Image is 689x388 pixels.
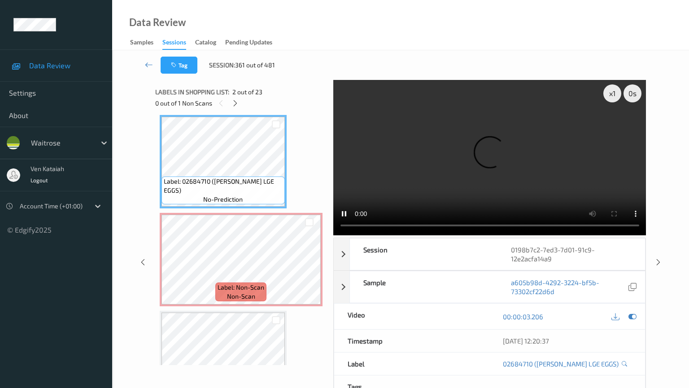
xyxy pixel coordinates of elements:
[162,38,186,50] div: Sessions
[603,84,621,102] div: x 1
[218,283,264,292] span: Label: Non-Scan
[624,84,641,102] div: 0 s
[334,271,646,303] div: Samplea605b98d-4292-3224-bf5b-73302cf22d6d
[350,238,497,270] div: Session
[227,292,255,301] span: non-scan
[155,88,229,97] span: Labels in shopping list:
[334,330,490,352] div: Timestamp
[195,38,216,49] div: Catalog
[503,312,543,321] a: 00:00:03.206
[503,336,632,345] div: [DATE] 12:20:37
[334,238,646,270] div: Session0198b7c2-7ed3-7d01-91c9-12e2acfa14a9
[130,36,162,49] a: Samples
[225,38,272,49] div: Pending Updates
[209,61,235,70] span: Session:
[161,57,197,74] button: Tag
[225,36,281,49] a: Pending Updates
[195,36,225,49] a: Catalog
[155,97,327,109] div: 0 out of 1 Non Scans
[334,304,490,329] div: Video
[203,195,243,204] span: no-prediction
[503,359,619,368] a: 02684710 ([PERSON_NAME] LGE EGGS)
[334,353,490,375] div: Label
[130,38,153,49] div: Samples
[497,238,645,270] div: 0198b7c2-7ed3-7d01-91c9-12e2acfa14a9
[511,278,626,296] a: a605b98d-4292-3224-bf5b-73302cf22d6d
[350,271,497,303] div: Sample
[164,177,283,195] span: Label: 02684710 ([PERSON_NAME] LGE EGGS)
[235,61,275,70] span: 361 out of 481
[232,88,262,97] span: 2 out of 23
[162,36,195,50] a: Sessions
[129,18,186,27] div: Data Review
